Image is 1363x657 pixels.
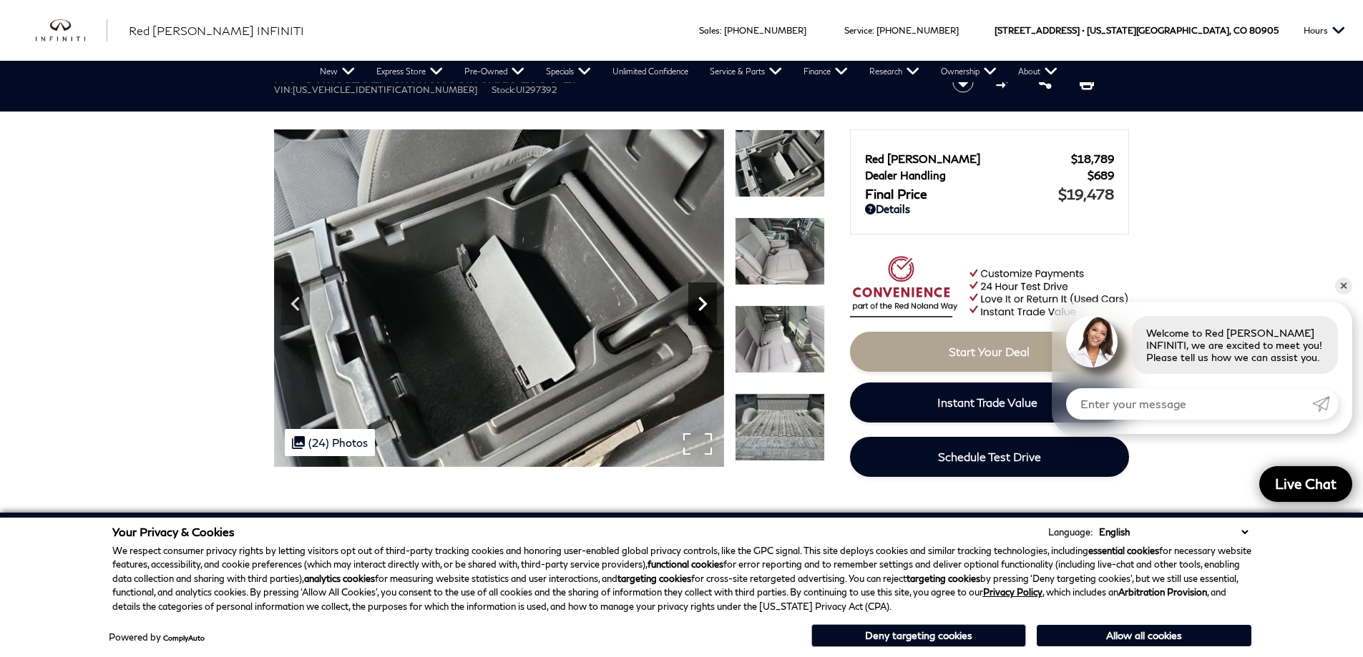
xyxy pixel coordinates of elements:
strong: functional cookies [648,558,723,570]
a: Research [859,61,930,82]
a: Privacy Policy [983,586,1042,598]
span: : [872,25,874,36]
span: [US_VEHICLE_IDENTIFICATION_NUMBER] [293,84,477,95]
input: Enter your message [1066,388,1312,420]
div: (24) Photos [285,429,375,456]
img: Used 2017 Pepperdust Metallic Chevrolet LT image 21 [735,393,825,461]
a: [STREET_ADDRESS] • [US_STATE][GEOGRAPHIC_DATA], CO 80905 [995,25,1279,36]
a: Ownership [930,61,1007,82]
span: : [720,25,722,36]
span: Instant Trade Value [937,395,1037,409]
a: Finance [793,61,859,82]
a: Pre-Owned [454,61,535,82]
img: Used 2017 Pepperdust Metallic Chevrolet LT image 19 [735,217,825,285]
strong: essential cookies [1088,545,1159,556]
span: Red [PERSON_NAME] INFINITI [129,24,304,37]
a: Service & Parts [699,61,793,82]
select: Language Select [1095,525,1251,539]
img: Used 2017 Pepperdust Metallic Chevrolet LT image 18 [735,129,825,197]
a: Red [PERSON_NAME] INFINITI [129,22,304,39]
span: Live Chat [1268,475,1344,493]
p: We respect consumer privacy rights by letting visitors opt out of third-party tracking cookies an... [112,544,1251,614]
a: Unlimited Confidence [602,61,699,82]
a: [PHONE_NUMBER] [724,25,806,36]
div: Next [688,282,717,325]
img: Used 2017 Pepperdust Metallic Chevrolet LT image 20 [735,305,825,373]
img: Agent profile photo [1066,316,1118,367]
a: New [309,61,366,82]
span: Dealer Handling [865,169,1088,182]
a: ComplyAuto [163,633,205,642]
a: Live Chat [1259,466,1352,502]
button: Compare Vehicle [994,71,1015,93]
a: Submit [1312,388,1338,420]
span: Stock: [492,84,516,95]
a: Red [PERSON_NAME] $18,789 [865,152,1114,165]
a: Final Price $19,478 [865,185,1114,202]
img: Used 2017 Pepperdust Metallic Chevrolet LT image 18 [274,129,724,467]
strong: targeting cookies [907,573,980,584]
a: Schedule Test Drive [850,437,1129,477]
span: Service [844,25,872,36]
a: Specials [535,61,602,82]
a: Details [865,202,1114,215]
span: $19,478 [1058,185,1114,202]
strong: targeting cookies [617,573,691,584]
nav: Main Navigation [309,61,1068,82]
a: Instant Trade Value [850,382,1125,423]
a: infiniti [36,19,107,42]
span: UI297392 [516,84,557,95]
button: Allow all cookies [1037,625,1251,646]
a: Start Your Deal [850,332,1129,372]
img: INFINITI [36,19,107,42]
span: Final Price [865,186,1058,202]
a: Dealer Handling $689 [865,169,1114,182]
span: $18,789 [1071,152,1114,165]
a: About [1007,61,1068,82]
span: Sales [699,25,720,36]
strong: analytics cookies [304,573,375,584]
button: Deny targeting cookies [811,624,1026,647]
div: Powered by [109,633,205,642]
div: Welcome to Red [PERSON_NAME] INFINITI, we are excited to meet you! Please tell us how we can assi... [1132,316,1338,374]
a: [PHONE_NUMBER] [876,25,959,36]
span: VIN: [274,84,293,95]
span: Red [PERSON_NAME] [865,152,1071,165]
span: Your Privacy & Cookies [112,525,235,538]
div: Previous [281,282,310,325]
span: $689 [1088,169,1114,182]
span: Schedule Test Drive [938,450,1041,463]
a: Express Store [366,61,454,82]
span: Start Your Deal [949,345,1030,358]
strong: Arbitration Provision [1118,586,1207,598]
div: Language: [1048,528,1093,537]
